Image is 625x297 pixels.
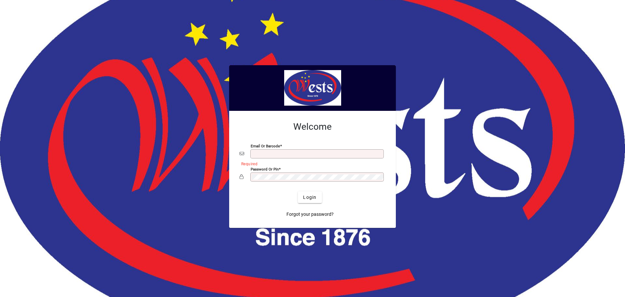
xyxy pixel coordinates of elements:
button: Login [298,191,322,203]
mat-error: Required [241,160,380,167]
mat-label: Password or Pin [251,167,279,171]
span: Login [303,194,316,201]
h2: Welcome [240,121,385,132]
mat-label: Email or Barcode [251,144,280,148]
a: Forgot your password? [284,208,336,220]
span: Forgot your password? [286,211,334,218]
